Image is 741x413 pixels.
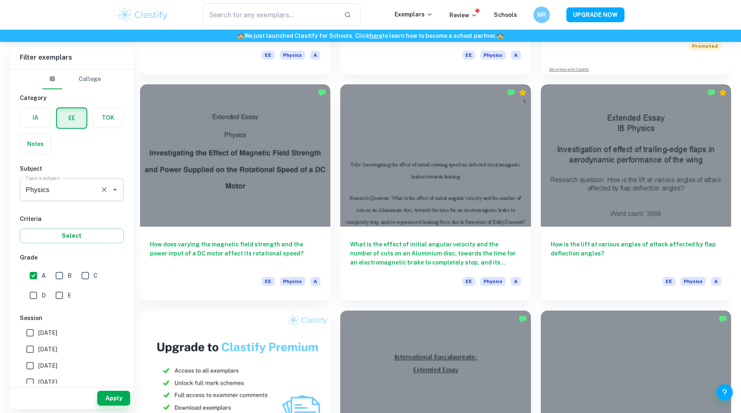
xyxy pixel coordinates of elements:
button: IB [42,70,62,89]
img: Marked [719,315,727,323]
h6: Subject [20,164,124,173]
span: 🏫 [497,32,504,39]
span: Physics [680,277,706,286]
span: EE [262,277,275,286]
button: Help and Feedback [716,384,733,401]
span: A [711,277,721,286]
img: Marked [707,88,715,97]
span: 🏫 [237,32,244,39]
h6: Category [20,93,124,102]
label: Type a subject [26,174,60,181]
span: Physics [480,277,506,286]
img: Marked [519,315,527,323]
span: [DATE] [38,328,57,337]
div: Premium [519,88,527,97]
img: Marked [318,88,326,97]
button: IA [20,108,51,128]
button: Clear [98,184,110,195]
a: What is the effect of initial angular velocity and the number of cuts on an Aluminium disc, towar... [340,84,531,301]
span: B [68,271,72,280]
h6: Grade [20,253,124,262]
button: EE [57,108,86,128]
p: Exemplars [395,10,433,19]
a: Advertise with Clastify [549,67,589,72]
span: A [511,277,521,286]
span: A [42,271,46,280]
span: [DATE] [38,361,57,370]
img: Clastify logo [117,7,169,23]
span: Physics [280,51,305,60]
div: Premium [719,88,727,97]
span: A [310,51,320,60]
button: TOK [93,108,123,128]
span: [DATE] [38,378,57,387]
button: UPGRADE NOW [566,7,624,22]
span: E [68,291,71,300]
span: [DATE] [38,345,57,354]
input: Search for any exemplars... [203,3,338,26]
h6: Session [20,313,124,323]
span: EE [462,51,475,60]
h6: Filter exemplars [10,46,133,69]
h6: We just launched Clastify for Schools. Click to learn how to become a school partner. [2,31,739,40]
h6: MR [537,10,546,19]
h6: How is the lift at various angles of attack affected by flap deflection angles? [551,240,721,267]
button: MR [533,7,550,23]
img: Marked [507,88,515,97]
span: A [511,51,521,60]
a: How is the lift at various angles of attack affected by flap deflection angles?EEPhysicsA [541,84,731,301]
h6: What is the effect of initial angular velocity and the number of cuts on an Aluminium disc, towar... [350,240,521,267]
span: C [94,271,98,280]
span: EE [662,277,676,286]
p: Review [449,11,477,20]
span: Promoted [689,42,721,51]
span: A [310,277,320,286]
a: Schools [494,12,517,18]
span: EE [262,51,275,60]
h6: Criteria [20,214,124,223]
span: Physics [280,277,305,286]
button: College [79,70,101,89]
button: Open [109,184,121,195]
a: here [369,32,382,39]
span: EE [462,277,475,286]
span: D [42,291,46,300]
button: Select [20,228,124,243]
div: Filter type choice [42,70,101,89]
h6: How does varying the magnetic field strength and the power input of a DC motor affect its rotatio... [150,240,320,267]
button: Notes [20,134,51,154]
a: How does varying the magnetic field strength and the power input of a DC motor affect its rotatio... [140,84,330,301]
button: Apply [97,391,130,406]
span: Physics [480,51,506,60]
